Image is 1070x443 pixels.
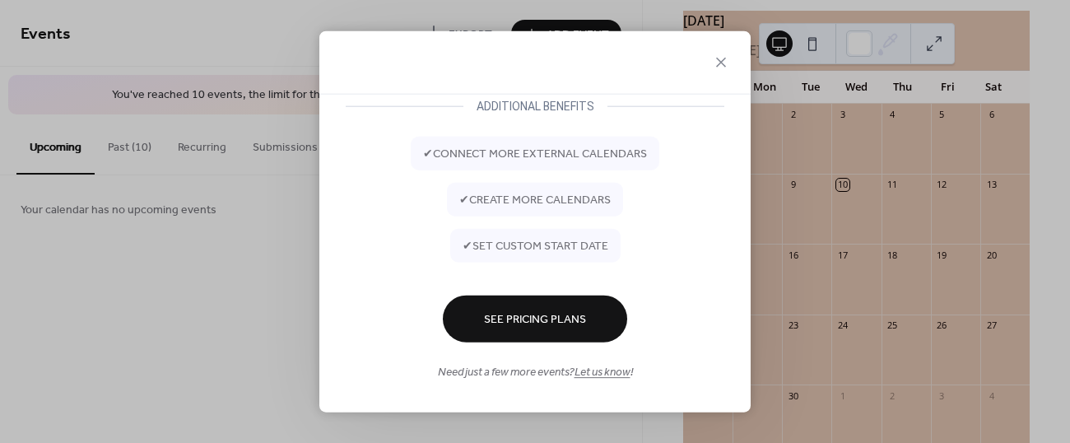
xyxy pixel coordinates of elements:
a: Let us know [575,361,630,384]
div: ADDITIONAL BENEFITS [463,96,607,115]
span: ✔ create more calendars [459,192,611,209]
button: See Pricing Plans [443,295,627,342]
span: ✔ connect more external calendars [423,146,647,163]
span: See Pricing Plans [484,311,586,329]
span: ✔ set custom start date [463,238,608,255]
span: Need just a few more events? ! [438,364,633,381]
